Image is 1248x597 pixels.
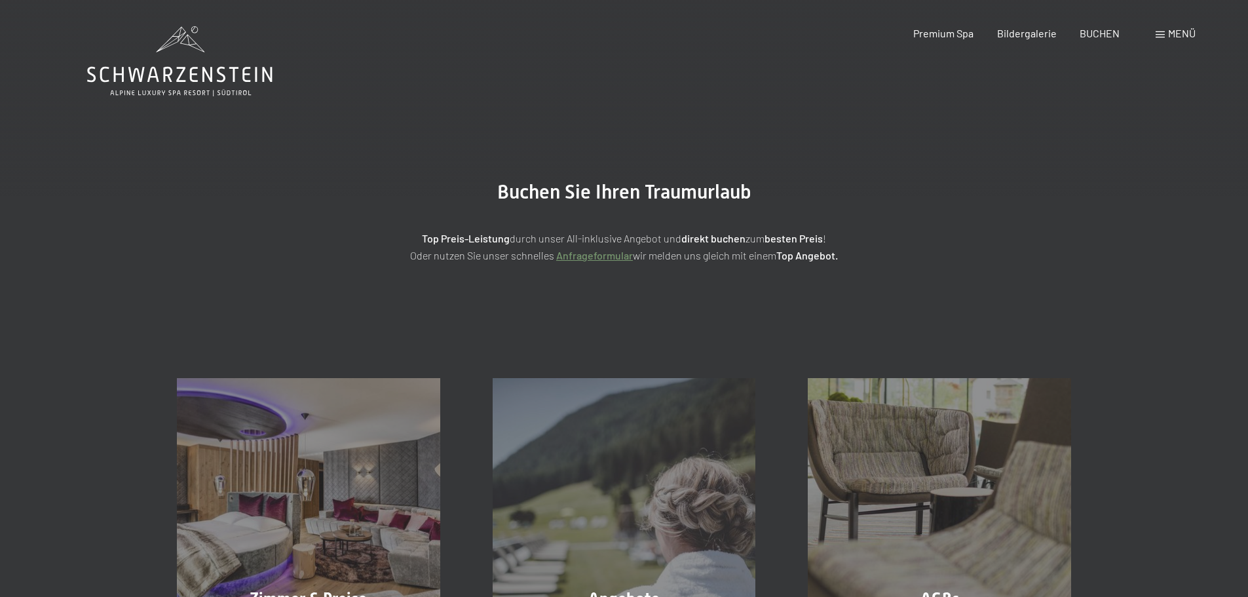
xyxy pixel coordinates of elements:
[997,27,1057,39] a: Bildergalerie
[681,232,746,244] strong: direkt buchen
[776,249,838,261] strong: Top Angebot.
[913,27,974,39] a: Premium Spa
[765,232,823,244] strong: besten Preis
[497,180,751,203] span: Buchen Sie Ihren Traumurlaub
[556,249,633,261] a: Anfrageformular
[422,232,510,244] strong: Top Preis-Leistung
[1168,27,1196,39] span: Menü
[297,230,952,263] p: durch unser All-inklusive Angebot und zum ! Oder nutzen Sie unser schnelles wir melden uns gleich...
[1080,27,1120,39] a: BUCHEN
